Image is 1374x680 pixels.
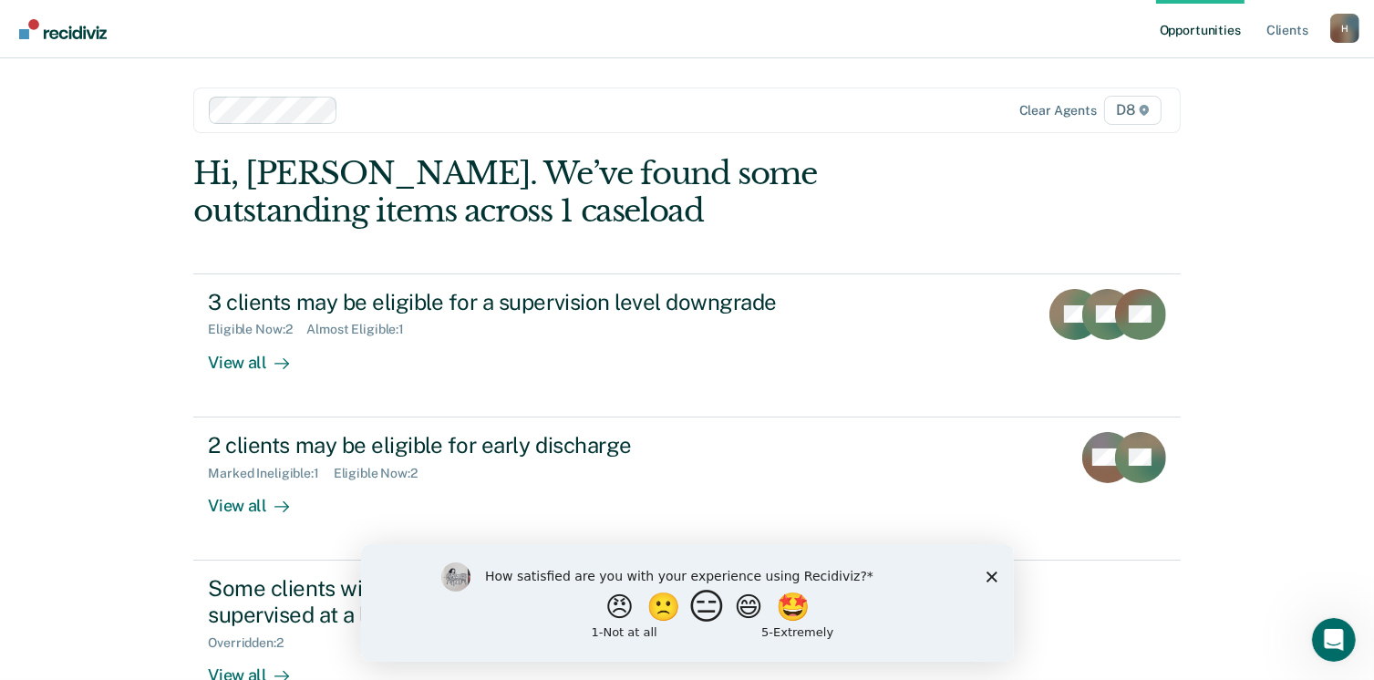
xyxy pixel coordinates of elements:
[334,466,432,481] div: Eligible Now : 2
[208,480,310,516] div: View all
[193,273,1180,417] a: 3 clients may be eligible for a supervision level downgradeEligible Now:2Almost Eligible:1View all
[193,155,983,230] div: Hi, [PERSON_NAME]. We’ve found some outstanding items across 1 caseload
[1330,14,1359,43] div: H
[1019,103,1097,118] div: Clear agents
[208,322,306,337] div: Eligible Now : 2
[208,337,310,373] div: View all
[208,466,333,481] div: Marked Ineligible : 1
[208,432,848,458] div: 2 clients may be eligible for early discharge
[361,544,1014,662] iframe: Survey by Kim from Recidiviz
[1104,96,1162,125] span: D8
[208,635,297,651] div: Overridden : 2
[19,19,107,39] img: Recidiviz
[193,417,1180,561] a: 2 clients may be eligible for early dischargeMarked Ineligible:1Eligible Now:2View all
[208,289,848,315] div: 3 clients may be eligible for a supervision level downgrade
[306,322,418,337] div: Almost Eligible : 1
[208,575,848,628] div: Some clients within their first 6 months of supervision are being supervised at a level that does...
[1312,618,1356,662] iframe: Intercom live chat
[1330,14,1359,43] button: Profile dropdown button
